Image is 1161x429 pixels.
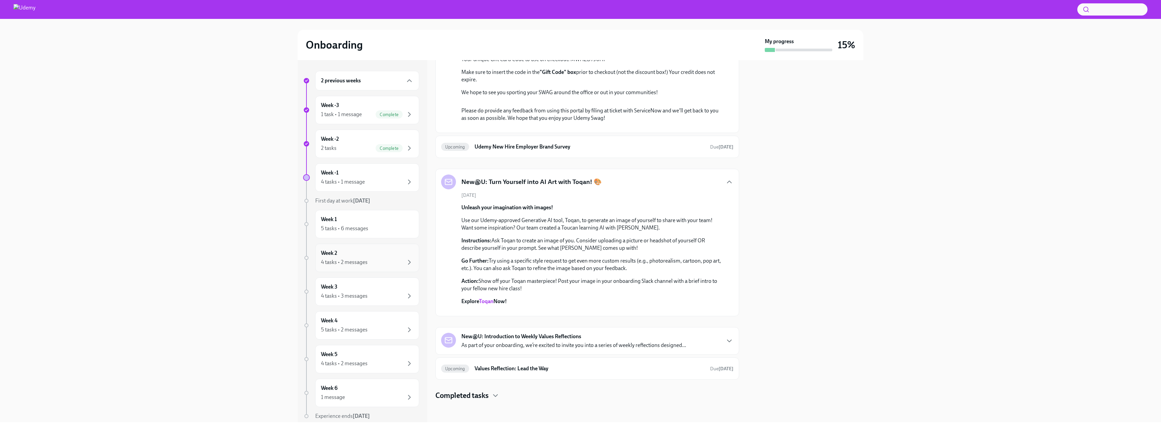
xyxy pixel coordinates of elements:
[303,96,419,124] a: Week -31 task • 1 messageComplete
[13,4,35,15] img: Udemy
[321,326,368,333] div: 5 tasks • 2 messages
[321,384,337,392] h6: Week 6
[353,413,370,419] strong: [DATE]
[321,169,339,177] h6: Week -1
[461,342,686,349] p: As part of your onboarding, we’re excited to invite you into a series of weekly reflections desig...
[461,258,489,264] strong: Go Further:
[461,298,507,304] strong: Explore Now!
[710,144,733,150] span: October 11th, 2025 09:00
[321,225,368,232] div: 5 tasks • 6 messages
[321,394,345,401] div: 1 message
[441,363,733,374] a: UpcomingValues Reflection: Lead the WayDue[DATE]
[376,112,403,117] span: Complete
[461,69,723,83] p: Make sure to insert the code in the prior to checkout (not the discount box!) Your credit does no...
[321,102,339,109] h6: Week -3
[435,391,489,401] h4: Completed tasks
[303,130,419,158] a: Week -22 tasksComplete
[435,391,739,401] div: Completed tasks
[475,143,705,151] h6: Udemy New Hire Employer Brand Survey
[315,71,419,90] div: 2 previous weeks
[321,351,337,358] h6: Week 5
[461,257,723,272] p: Try using a specific style request to get even more custom results (e.g., photorealism, cartoon, ...
[719,144,733,150] strong: [DATE]
[303,345,419,373] a: Week 54 tasks • 2 messages
[321,216,337,223] h6: Week 1
[540,69,576,75] strong: "Gift Code" box
[441,141,733,152] a: UpcomingUdemy New Hire Employer Brand SurveyDue[DATE]
[321,283,337,291] h6: Week 3
[321,249,337,257] h6: Week 2
[441,144,469,150] span: Upcoming
[321,292,368,300] div: 4 tasks • 3 messages
[353,197,370,204] strong: [DATE]
[710,144,733,150] span: Due
[321,77,361,84] h6: 2 previous weeks
[838,39,855,51] h3: 15%
[461,204,553,211] strong: Unleash your imagination with images!
[765,38,794,45] strong: My progress
[315,197,370,204] span: First day at work
[321,360,368,367] div: 4 tasks • 2 messages
[303,210,419,238] a: Week 15 tasks • 6 messages
[461,192,476,198] span: [DATE]
[479,298,493,304] a: Toqan
[376,146,403,151] span: Complete
[461,237,491,244] strong: Instructions:
[719,366,733,372] strong: [DATE]
[461,107,723,122] p: Please do provide any feedback from using this portal by filing at ticket with ServiceNow and we'...
[303,197,419,205] a: First day at work[DATE]
[321,135,339,143] h6: Week -2
[306,38,363,52] h2: Onboarding
[321,111,362,118] div: 1 task • 1 message
[303,277,419,306] a: Week 34 tasks • 3 messages
[461,237,723,252] p: Ask Toqan to create an image of you. Consider uploading a picture or headshot of yourself OR desc...
[303,163,419,192] a: Week -14 tasks • 1 message
[321,317,337,324] h6: Week 4
[303,311,419,340] a: Week 45 tasks • 2 messages
[461,178,602,186] h5: New@U: Turn Yourself into AI Art with Toqan! 🎨
[315,413,370,419] span: Experience ends
[710,366,733,372] span: Due
[461,89,723,96] p: We hope to see you sporting your SWAG around the office or out in your communities!
[441,366,469,371] span: Upcoming
[461,278,479,284] strong: Action:
[461,217,723,232] p: Use our Udemy-approved Generative AI tool, Toqan, to generate an image of yourself to share with ...
[461,333,581,340] strong: New@U: Introduction to Weekly Values Reflections
[461,277,723,292] p: Show off your Toqan masterpiece! Post your image in your onboarding Slack channel with a brief in...
[321,144,336,152] div: 2 tasks
[475,365,705,372] h6: Values Reflection: Lead the Way
[303,244,419,272] a: Week 24 tasks • 2 messages
[321,259,368,266] div: 4 tasks • 2 messages
[303,379,419,407] a: Week 61 message
[321,178,365,186] div: 4 tasks • 1 message
[710,366,733,372] span: October 13th, 2025 09:00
